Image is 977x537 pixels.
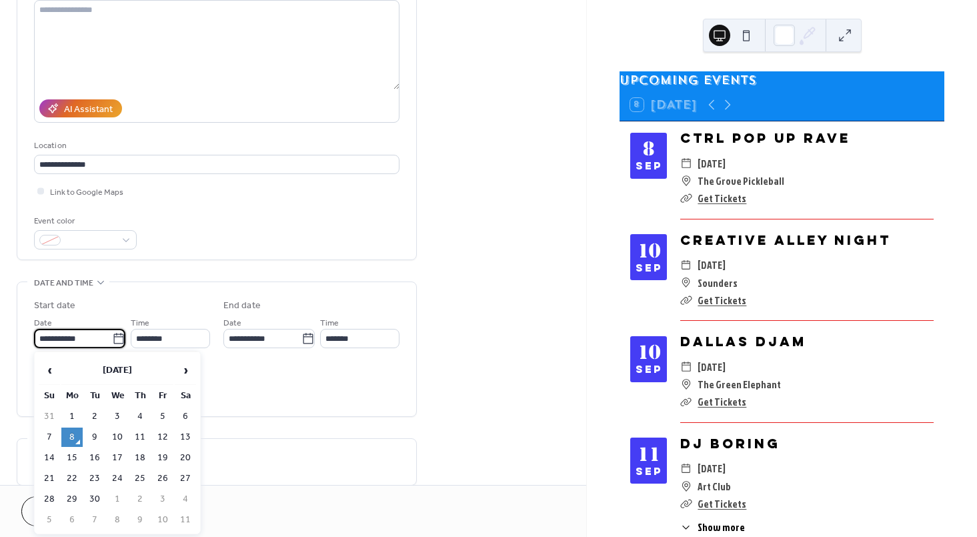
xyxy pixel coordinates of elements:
td: 1 [61,407,83,426]
td: 24 [107,469,128,488]
a: Get Tickets [698,293,746,308]
div: ​ [680,155,692,172]
td: 8 [61,428,83,447]
td: 28 [39,490,60,509]
a: DJ Boring [680,435,780,452]
td: 10 [152,510,173,530]
td: 14 [39,448,60,468]
a: Creative Alley Night [680,231,891,248]
td: 19 [152,448,173,468]
button: ​Show more [680,520,745,535]
span: [DATE] [698,256,726,274]
button: AI Assistant [39,99,122,117]
div: ​ [680,520,692,535]
td: 31 [39,407,60,426]
td: 13 [175,428,196,447]
td: 18 [129,448,151,468]
th: [DATE] [61,356,173,385]
td: 21 [39,469,60,488]
a: Get Tickets [698,394,746,409]
td: 9 [84,428,105,447]
div: Location [34,139,397,153]
div: Start date [34,299,75,313]
th: Sa [175,386,196,406]
span: Art Club [698,478,731,495]
td: 6 [61,510,83,530]
span: Time [131,316,149,330]
td: 23 [84,469,105,488]
div: ​ [680,478,692,495]
span: The Grove Pickleball [698,172,784,189]
td: 3 [152,490,173,509]
td: 10 [107,428,128,447]
td: 29 [61,490,83,509]
div: ​ [680,460,692,477]
a: Dallas DJam [680,333,806,350]
span: Date [223,316,241,330]
div: ​ [680,256,692,274]
td: 16 [84,448,105,468]
span: [DATE] [698,358,726,376]
div: ​ [680,292,692,309]
div: ​ [680,189,692,207]
div: Sep [636,365,662,374]
td: 6 [175,407,196,426]
a: Get Tickets [698,496,746,511]
td: 11 [129,428,151,447]
div: 10 [638,242,660,261]
div: 8 [643,140,654,159]
td: 5 [39,510,60,530]
th: Mo [61,386,83,406]
td: 22 [61,469,83,488]
div: AI Assistant [64,103,113,117]
div: ​ [680,358,692,376]
span: Show more [698,520,745,535]
span: The Green Elephant [698,376,781,393]
div: ​ [680,376,692,393]
td: 2 [129,490,151,509]
td: 20 [175,448,196,468]
td: 9 [129,510,151,530]
div: ​ [680,172,692,189]
span: [DATE] [698,155,726,172]
div: Sep [636,467,662,476]
div: 11 [638,446,660,464]
td: 2 [84,407,105,426]
div: Upcoming events [620,71,944,89]
span: Date and time [34,276,93,290]
td: 25 [129,469,151,488]
td: 8 [107,510,128,530]
th: We [107,386,128,406]
td: 27 [175,469,196,488]
div: ​ [680,495,692,512]
td: 3 [107,407,128,426]
td: 11 [175,510,196,530]
td: 26 [152,469,173,488]
span: ‹ [39,357,59,384]
td: 4 [129,407,151,426]
td: 30 [84,490,105,509]
th: Th [129,386,151,406]
th: Su [39,386,60,406]
div: Sep [636,161,662,171]
div: Event color [34,214,134,228]
div: 10 [638,344,660,362]
td: 1 [107,490,128,509]
div: ​ [680,393,692,410]
a: Get Tickets [698,191,746,205]
span: [DATE] [698,460,726,477]
td: 7 [84,510,105,530]
td: 17 [107,448,128,468]
td: 5 [152,407,173,426]
a: CTRL Pop Up Rave [680,129,850,146]
span: Link to Google Maps [50,185,123,199]
button: Cancel [21,496,103,526]
td: 12 [152,428,173,447]
th: Fr [152,386,173,406]
div: ​ [680,274,692,292]
td: 4 [175,490,196,509]
span: Date [34,316,52,330]
span: › [175,357,195,384]
td: 15 [61,448,83,468]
